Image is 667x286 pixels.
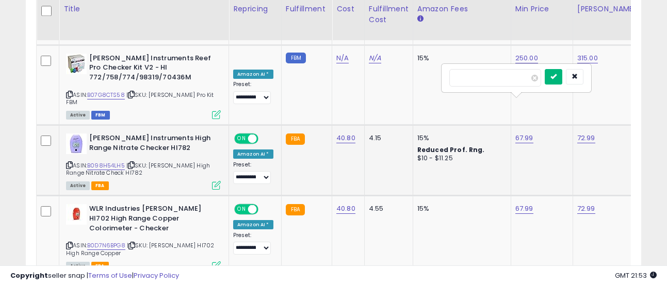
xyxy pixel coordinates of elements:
[134,271,179,280] a: Privacy Policy
[577,133,595,143] a: 72.99
[336,204,355,214] a: 40.80
[91,111,110,120] span: FBM
[233,220,273,229] div: Amazon AI *
[369,204,405,213] div: 4.55
[417,145,485,154] b: Reduced Prof. Rng.
[257,205,273,214] span: OFF
[66,181,90,190] span: All listings currently available for purchase on Amazon
[87,241,125,250] a: B0D7N6BPG8
[515,133,533,143] a: 67.99
[417,4,507,14] div: Amazon Fees
[417,204,503,213] div: 15%
[66,133,221,189] div: ASIN:
[417,14,424,24] small: Amazon Fees.
[417,133,503,143] div: 15%
[91,181,109,190] span: FBA
[233,161,273,184] div: Preset:
[88,271,132,280] a: Terms of Use
[66,241,214,257] span: | SKU: [PERSON_NAME] HI702 High Range Copper
[10,271,48,280] strong: Copyright
[286,4,328,14] div: Fulfillment
[66,161,210,177] span: | SKU: [PERSON_NAME] High Range Nitrate Check HI782
[66,54,87,74] img: 41f8p22IB3L._SL40_.jpg
[577,4,639,14] div: [PERSON_NAME]
[66,204,221,269] div: ASIN:
[233,4,277,14] div: Repricing
[417,54,503,63] div: 15%
[577,53,598,63] a: 315.00
[66,54,221,119] div: ASIN:
[369,4,409,25] div: Fulfillment Cost
[87,91,125,99] a: B07G8CTS58
[87,161,125,170] a: B098H54LH5
[336,4,360,14] div: Cost
[577,204,595,214] a: 72.99
[66,111,90,120] span: All listings currently available for purchase on Amazon
[63,4,224,14] div: Title
[66,133,87,154] img: 31z0iK8crpS._SL40_.jpg
[10,271,179,281] div: seller snap | |
[233,70,273,79] div: Amazon AI *
[286,204,305,215] small: FBA
[257,134,273,143] span: OFF
[235,134,248,143] span: ON
[286,133,305,145] small: FBA
[515,53,538,63] a: 250.00
[369,133,405,143] div: 4.15
[417,154,503,163] div: $10 - $11.25
[233,81,273,104] div: Preset:
[515,204,533,214] a: 67.99
[66,91,214,106] span: | SKU: [PERSON_NAME] Pro Kit FBM
[89,204,215,235] b: WLR Industries [PERSON_NAME] HI702 High Range Copper Colorimeter - Checker
[89,54,215,85] b: [PERSON_NAME] Instruments Reef Pro Checker Kit V2 - HI 772/758/774/98319/70436M
[89,133,215,155] b: [PERSON_NAME] Instruments High Range Nitrate Checker HI782
[233,232,273,255] div: Preset:
[615,271,657,280] span: 2025-10-7 21:53 GMT
[515,4,568,14] div: Min Price
[233,149,273,159] div: Amazon AI *
[336,133,355,143] a: 40.80
[235,205,248,214] span: ON
[66,204,87,225] img: 21nLcn6S5yL._SL40_.jpg
[369,53,381,63] a: N/A
[336,53,349,63] a: N/A
[286,53,306,63] small: FBM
